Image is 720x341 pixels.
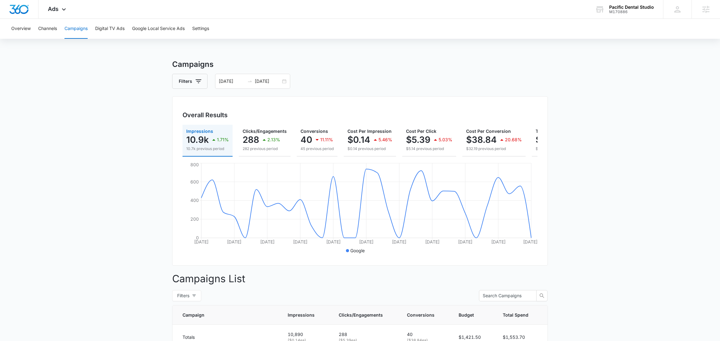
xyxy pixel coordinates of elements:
p: 40 [407,331,444,338]
button: Google Local Service Ads [132,19,185,39]
input: Search Campaigns [483,292,528,299]
p: $1,448.50 previous period [536,146,598,152]
button: Filters [172,74,208,89]
p: 1.71% [217,138,229,142]
p: 288 [243,135,259,145]
tspan: 600 [190,179,199,184]
span: Ads [48,6,59,12]
p: 11.11% [320,138,333,142]
span: Impressions [186,128,213,134]
button: search [536,290,548,301]
span: Impressions [288,312,315,318]
span: Cost Per Conversion [466,128,511,134]
p: 5.03% [439,138,452,142]
span: Total Spend [536,128,561,134]
p: $5.14 previous period [406,146,452,152]
tspan: [DATE] [392,239,406,244]
span: Campaign [183,312,264,318]
p: 282 previous period [243,146,287,152]
input: End date [255,78,281,85]
button: Filters [172,290,201,301]
tspan: [DATE] [293,239,307,244]
p: 40 [301,135,312,145]
span: Cost Per Click [406,128,436,134]
p: 288 [339,331,392,338]
tspan: [DATE] [425,239,440,244]
button: Settings [192,19,209,39]
p: 5.46% [378,138,392,142]
p: $5.39 [406,135,430,145]
p: 10,890 [288,331,324,338]
span: swap-right [247,79,252,84]
tspan: [DATE] [491,239,506,244]
h3: Overall Results [183,110,228,120]
button: Channels [38,19,57,39]
div: Totals [183,334,273,340]
tspan: [DATE] [227,239,241,244]
p: $1,553.70 [536,135,577,145]
p: $1,421.50 [459,334,488,340]
tspan: [DATE] [260,239,275,244]
tspan: 200 [190,216,199,222]
span: Total Spend [503,312,528,318]
input: Start date [219,78,245,85]
tspan: 0 [196,235,199,240]
span: Budget [459,312,479,318]
span: to [247,79,252,84]
tspan: [DATE] [359,239,373,244]
button: Campaigns [64,19,88,39]
span: Conversions [407,312,435,318]
p: $0.14 previous period [347,146,392,152]
span: Clicks/Engagements [243,128,287,134]
span: search [537,293,547,298]
div: account id [609,10,654,14]
h3: Campaigns [172,59,548,70]
span: Filters [177,292,189,299]
p: 20.68% [505,138,522,142]
div: account name [609,5,654,10]
button: Overview [11,19,31,39]
tspan: [DATE] [458,239,472,244]
tspan: [DATE] [194,239,208,244]
p: Google [350,247,365,254]
p: $32.19 previous period [466,146,522,152]
tspan: [DATE] [326,239,341,244]
tspan: 800 [190,162,199,167]
tspan: [DATE] [523,239,537,244]
p: Campaigns List [172,271,548,286]
span: Clicks/Engagements [339,312,383,318]
p: 2.13% [267,138,280,142]
p: 45 previous period [301,146,334,152]
tspan: 400 [190,198,199,203]
p: 10.9k [186,135,209,145]
p: $38.84 [466,135,497,145]
button: Digital TV Ads [95,19,125,39]
span: Cost Per Impression [347,128,392,134]
span: Conversions [301,128,328,134]
p: 10.7k previous period [186,146,229,152]
p: $0.14 [347,135,370,145]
